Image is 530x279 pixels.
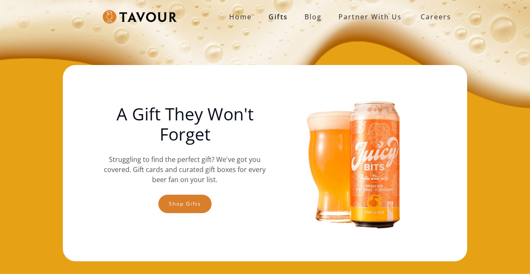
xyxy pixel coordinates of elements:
[260,8,296,25] a: Gifts
[330,8,410,25] a: partner with us
[221,8,260,25] a: Home
[98,104,272,144] h1: A Gift They Won't Forget
[296,8,330,25] a: Blog
[410,5,458,29] a: Careers
[158,195,212,213] a: Shop gifts
[229,12,252,21] strong: Home
[98,154,272,185] p: Struggling to find the perfect gift? We've got you covered. Gift cards and curated gift boxes for...
[421,8,451,25] strong: Careers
